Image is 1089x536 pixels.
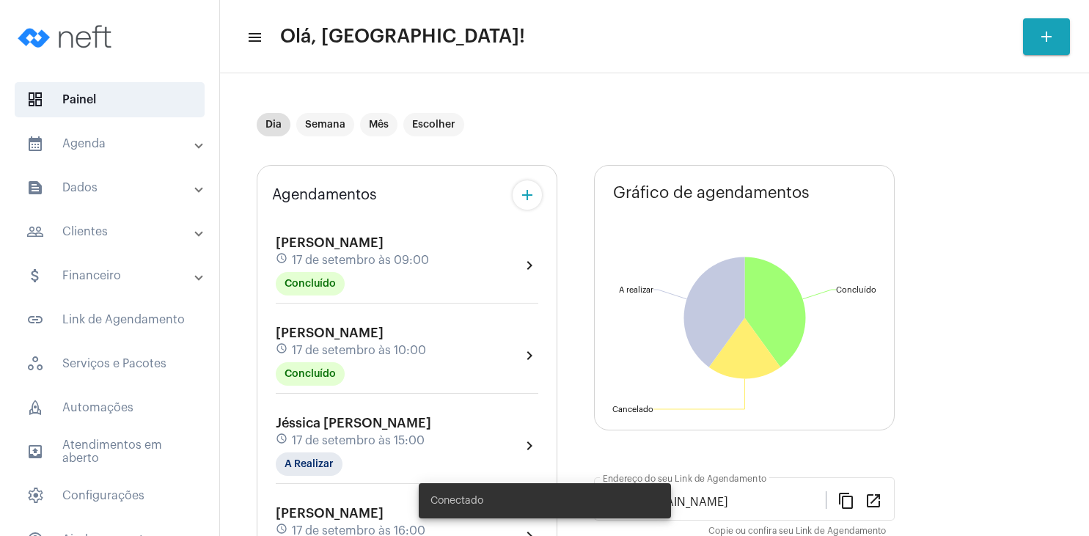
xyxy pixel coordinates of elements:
span: Serviços e Pacotes [15,346,205,381]
text: Concluído [836,286,876,294]
mat-chip: A Realizar [276,452,342,476]
mat-chip: Concluído [276,362,345,386]
mat-panel-title: Dados [26,179,196,197]
mat-icon: add [1038,28,1055,45]
mat-icon: sidenav icon [26,135,44,153]
mat-panel-title: Clientes [26,223,196,241]
span: sidenav icon [26,355,44,372]
span: Painel [15,82,205,117]
mat-expansion-panel-header: sidenav iconDados [9,170,219,205]
span: Olá, [GEOGRAPHIC_DATA]! [280,25,525,48]
mat-icon: sidenav icon [26,311,44,328]
mat-icon: add [518,186,536,204]
mat-icon: sidenav icon [246,29,261,46]
mat-chip: Concluído [276,272,345,295]
span: sidenav icon [26,91,44,109]
span: Automações [15,390,205,425]
mat-icon: sidenav icon [26,267,44,284]
mat-chip: Semana [296,113,354,136]
span: Jéssica [PERSON_NAME] [276,416,431,430]
mat-icon: sidenav icon [26,223,44,241]
mat-chip: Dia [257,113,290,136]
span: [PERSON_NAME] [276,326,384,339]
mat-icon: content_copy [837,491,855,509]
mat-panel-title: Financeiro [26,267,196,284]
span: Gráfico de agendamentos [613,184,810,202]
mat-icon: chevron_right [521,257,538,274]
span: Agendamentos [272,187,377,203]
text: A realizar [619,286,653,294]
mat-panel-title: Agenda [26,135,196,153]
mat-icon: chevron_right [521,437,538,455]
mat-icon: sidenav icon [26,179,44,197]
span: sidenav icon [26,399,44,416]
span: Atendimentos em aberto [15,434,205,469]
mat-expansion-panel-header: sidenav iconFinanceiro [9,258,219,293]
span: [PERSON_NAME] [276,236,384,249]
mat-expansion-panel-header: sidenav iconClientes [9,214,219,249]
span: Configurações [15,478,205,513]
input: Link [603,496,826,509]
mat-icon: schedule [276,252,289,268]
img: logo-neft-novo-2.png [12,7,122,66]
span: Link de Agendamento [15,302,205,337]
mat-icon: schedule [276,342,289,359]
mat-icon: sidenav icon [26,443,44,460]
text: Cancelado [612,405,653,414]
span: 17 de setembro às 10:00 [292,344,426,357]
mat-icon: schedule [276,433,289,449]
span: 17 de setembro às 15:00 [292,434,425,447]
mat-chip: Mês [360,113,397,136]
span: sidenav icon [26,487,44,504]
span: 17 de setembro às 09:00 [292,254,429,267]
span: Conectado [430,493,483,508]
span: [PERSON_NAME] [276,507,384,520]
mat-icon: chevron_right [521,347,538,364]
mat-chip: Escolher [403,113,464,136]
mat-expansion-panel-header: sidenav iconAgenda [9,126,219,161]
mat-icon: open_in_new [865,491,882,509]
